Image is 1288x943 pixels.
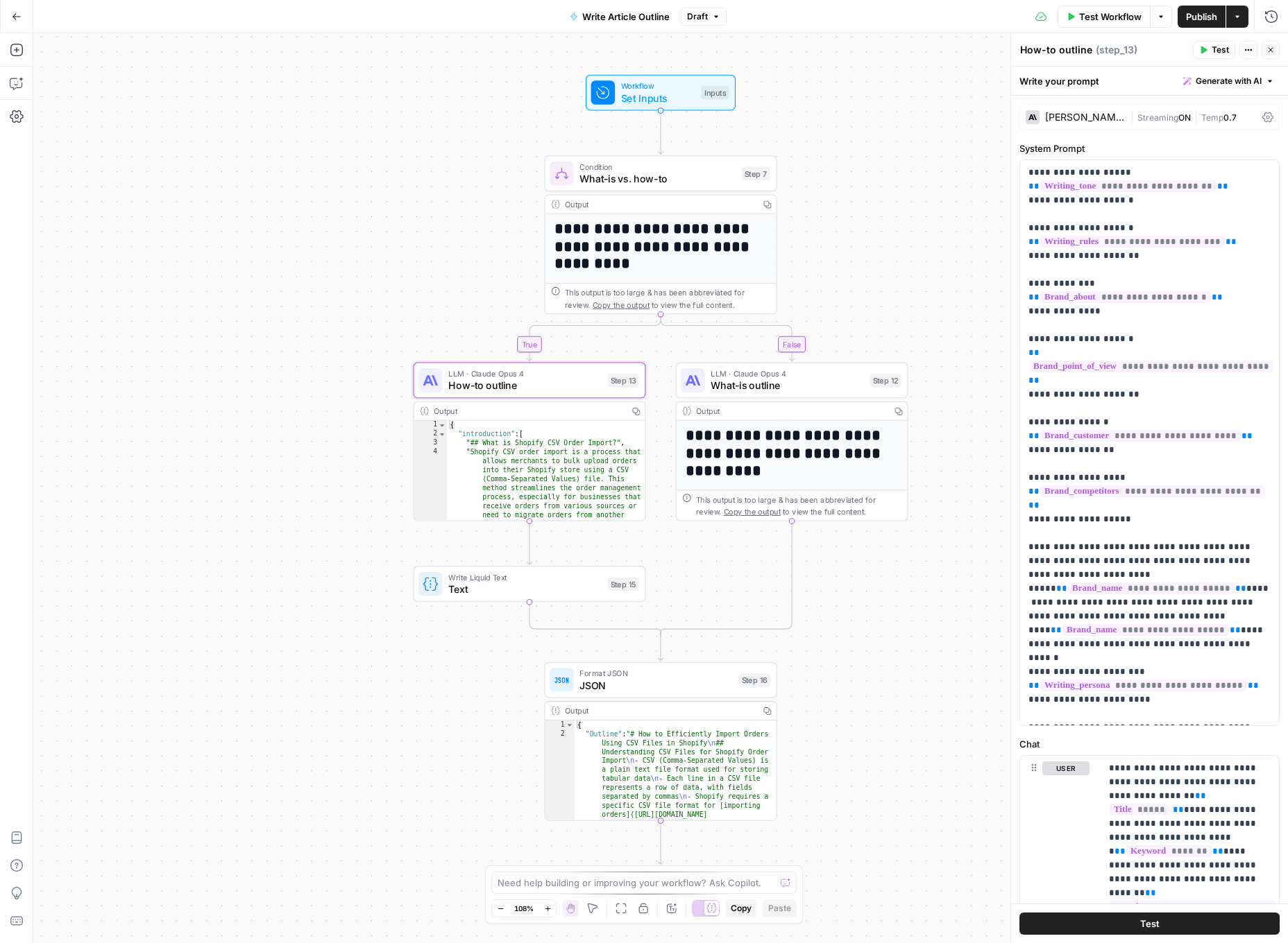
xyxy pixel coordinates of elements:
[768,902,791,915] span: Paste
[579,161,736,173] span: Condition
[661,314,794,361] g: Edge from step_7 to step_12
[434,405,622,417] div: Output
[1019,737,1280,751] label: Chat
[607,374,638,387] div: Step 13
[621,90,695,105] span: Set Inputs
[438,421,446,430] span: Toggle code folding, rows 1 through 52
[448,378,601,393] span: How-to outline
[1058,6,1150,28] button: Test Workflow
[582,10,670,24] span: Write Article Outline
[438,430,446,439] span: Toggle code folding, rows 2 through 18
[621,80,695,92] span: Workflow
[414,448,448,529] div: 4
[1191,110,1201,123] span: |
[414,421,448,430] div: 1
[659,821,663,865] g: Edge from step_16 to end
[1011,67,1288,95] div: Write your prompt
[1178,6,1226,28] button: Publish
[579,171,736,187] span: What-is vs. how-to
[414,430,448,439] div: 2
[593,300,650,309] span: Copy the output
[1019,912,1280,935] button: Test
[1079,10,1142,24] span: Test Workflow
[527,314,661,361] g: Edge from step_7 to step_13
[1178,112,1191,123] span: ON
[696,405,885,417] div: Output
[529,602,661,637] g: Edge from step_15 to step_7-conditional-end
[711,367,863,379] span: LLM · Claude Opus 4
[514,903,534,914] span: 108%
[1019,141,1280,155] label: System Prompt
[414,439,448,448] div: 3
[687,10,708,23] span: Draft
[579,677,732,693] span: JSON
[561,6,678,28] button: Write Article Outline
[731,902,752,915] span: Copy
[659,633,663,661] g: Edge from step_7-conditional-end to step_16
[738,673,770,686] div: Step 16
[579,667,732,679] span: Format JSON
[1212,44,1229,56] span: Test
[1137,112,1178,123] span: Streaming
[565,286,770,311] div: This output is too large & has been abbreviated for review. to view the full content.
[870,374,901,387] div: Step 12
[661,521,792,637] g: Edge from step_12 to step_7-conditional-end
[1045,112,1125,122] div: [PERSON_NAME] Opus 4
[545,720,575,729] div: 1
[659,110,663,154] g: Edge from start to step_7
[413,362,645,521] div: LLM · Claude Opus 4How-to outlineStep 13Output{ "introduction":[ "## What is Shopify CSV Order Im...
[711,378,863,393] span: What-is outline
[1186,10,1217,24] span: Publish
[701,86,729,99] div: Inputs
[607,578,638,591] div: Step 15
[763,899,797,917] button: Paste
[1020,43,1092,57] textarea: How-to outline
[1223,112,1237,123] span: 0.7
[545,75,777,111] div: WorkflowSet InputsInputs
[1178,72,1280,90] button: Generate with AI
[724,507,781,516] span: Copy the output
[1140,917,1160,931] span: Test
[1201,112,1223,123] span: Temp
[565,704,754,716] div: Output
[448,582,601,597] span: Text
[725,899,757,917] button: Copy
[448,367,601,379] span: LLM · Claude Opus 4
[527,521,532,565] g: Edge from step_13 to step_15
[742,167,770,180] div: Step 7
[545,662,777,821] div: Format JSONJSONStep 16Output{ "Outline":"# How to Efficiently Import Orders Using CSV Files in Sh...
[1193,41,1235,59] button: Test
[1196,75,1262,87] span: Generate with AI
[1096,43,1137,57] span: ( step_13 )
[413,566,645,602] div: Write Liquid TextTextStep 15
[566,720,574,729] span: Toggle code folding, rows 1 through 3
[696,494,901,518] div: This output is too large & has been abbreviated for review. to view the full content.
[448,571,601,583] span: Write Liquid Text
[1130,110,1137,123] span: |
[565,198,754,210] div: Output
[681,8,727,26] button: Draft
[1042,761,1090,775] button: user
